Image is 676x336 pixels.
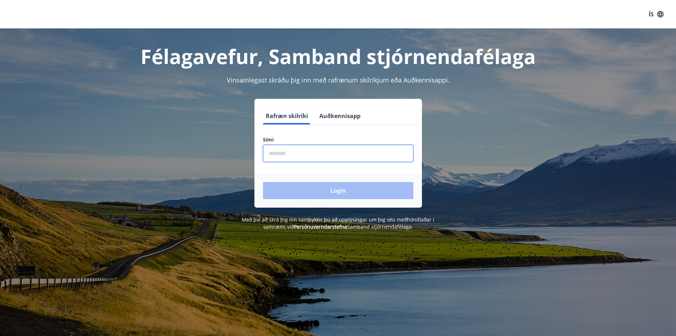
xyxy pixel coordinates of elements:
span: Vinsamlegast skráðu þig inn með rafrænum skilríkjum eða Auðkennisappi. [227,76,450,84]
h1: Félagavefur, Samband stjórnendafélaga [91,43,585,70]
button: Rafræn skilríki [263,107,311,124]
a: Persónuverndarstefna [294,223,347,230]
button: ÍS [645,8,667,21]
button: Auðkennisapp [317,107,363,124]
label: Sími [263,136,413,143]
span: Með því að skrá þig inn samþykkir þú að upplýsingar um þig séu meðhöndlaðar í samræmi við Samband... [242,216,434,230]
